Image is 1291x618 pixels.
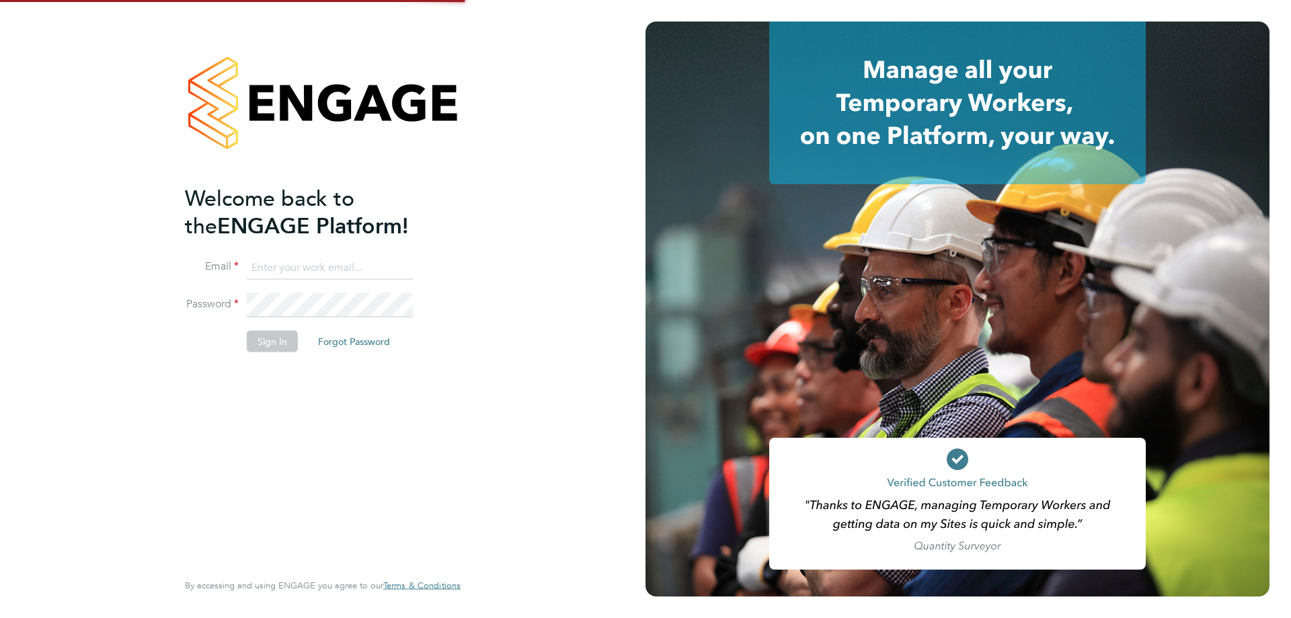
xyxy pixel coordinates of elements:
span: By accessing and using ENGAGE you agree to our [185,580,461,591]
button: Sign In [247,331,298,352]
span: Terms & Conditions [383,580,461,591]
a: Terms & Conditions [383,580,461,591]
span: Welcome back to the [185,185,354,239]
label: Password [185,297,239,311]
label: Email [185,260,239,274]
input: Enter your work email... [247,256,413,280]
button: Forgot Password [307,331,401,352]
h2: ENGAGE Platform! [185,184,447,239]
